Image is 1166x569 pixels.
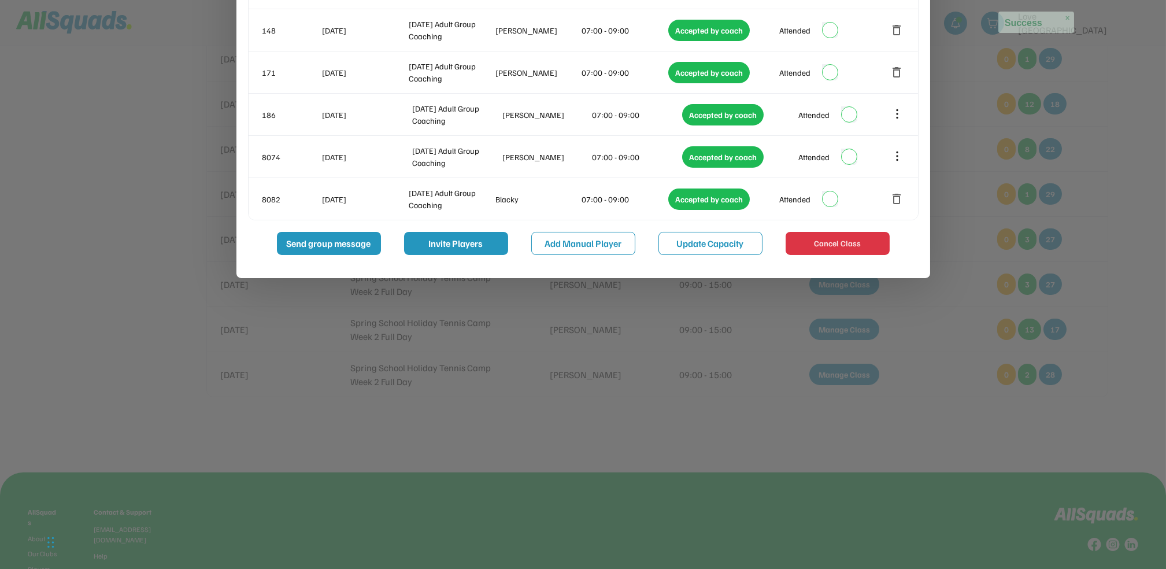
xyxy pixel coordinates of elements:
div: 07:00 - 09:00 [593,151,680,163]
div: [DATE] Adult Group Coaching [412,102,500,127]
div: [DATE] [323,24,407,36]
div: 07:00 - 09:00 [582,66,667,79]
div: 186 [262,109,320,121]
button: delete [890,65,904,79]
div: Attended [779,24,810,36]
button: Update Capacity [658,232,762,255]
button: Add Manual Player [531,232,635,255]
div: Accepted by coach [682,104,764,125]
div: [DATE] [323,109,410,121]
div: [DATE] [323,151,410,163]
div: [DATE] Adult Group Coaching [409,187,493,211]
div: [PERSON_NAME] [502,109,590,121]
p: Player added to class! [1005,32,1068,55]
div: Attended [779,193,810,205]
button: delete [890,23,904,37]
div: Attended [798,109,830,121]
div: 8082 [262,193,320,205]
button: Cancel Class [786,232,890,255]
button: Invite Players [404,232,508,255]
div: 171 [262,66,320,79]
div: [PERSON_NAME] [495,66,580,79]
div: Accepted by coach [668,62,750,83]
div: 8074 [262,151,320,163]
div: 148 [262,24,320,36]
span: × [1065,13,1070,23]
div: Attended [779,66,810,79]
div: [DATE] Adult Group Coaching [409,18,493,42]
div: 07:00 - 09:00 [593,109,680,121]
div: Accepted by coach [668,20,750,41]
button: Send group message [277,232,381,255]
div: [DATE] [323,66,407,79]
div: 07:00 - 09:00 [582,193,667,205]
div: Blacky [495,193,580,205]
div: 07:00 - 09:00 [582,24,667,36]
div: Attended [798,151,830,163]
div: [DATE] Adult Group Coaching [412,145,500,169]
div: [PERSON_NAME] [502,151,590,163]
div: [DATE] [323,193,407,205]
div: Accepted by coach [682,146,764,168]
h2: Success [1005,18,1068,28]
div: Accepted by coach [668,189,750,210]
div: [DATE] Adult Group Coaching [409,60,493,84]
button: delete [890,192,904,206]
div: [PERSON_NAME] [495,24,580,36]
